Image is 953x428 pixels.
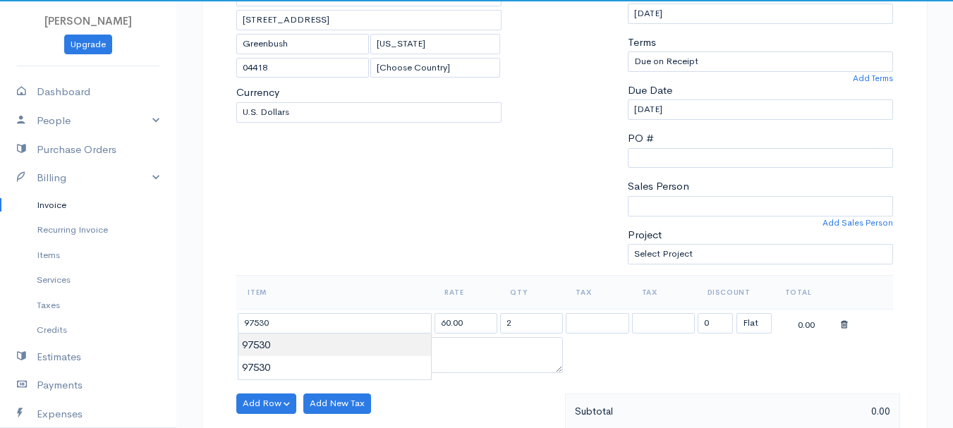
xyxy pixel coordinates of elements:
[628,35,656,51] label: Terms
[628,99,893,120] input: dd-mm-yyyy
[853,72,893,85] a: Add Terms
[628,227,662,243] label: Project
[236,10,502,30] input: Address
[628,178,689,195] label: Sales Person
[236,275,433,309] th: Item
[238,313,432,334] input: Item Name
[564,275,630,309] th: Tax
[823,216,893,229] a: Add Sales Person
[303,393,371,414] button: Add New Tax
[236,34,369,54] input: City
[370,34,500,54] input: State
[774,275,839,309] th: Total
[236,58,369,78] input: Zip
[44,14,132,27] span: [PERSON_NAME]
[499,275,564,309] th: Qty
[628,4,893,24] input: dd-mm-yyyy
[433,275,499,309] th: Rate
[568,403,733,420] div: Subtotal
[236,85,279,101] label: Currency
[238,334,431,357] div: 97530
[628,82,672,99] label: Due Date
[631,275,696,309] th: Tax
[696,275,774,309] th: Discount
[236,393,296,414] button: Add Row
[238,356,431,379] div: 97530
[775,314,838,332] div: 0.00
[64,35,112,55] a: Upgrade
[732,403,897,420] div: 0.00
[628,130,654,147] label: PO #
